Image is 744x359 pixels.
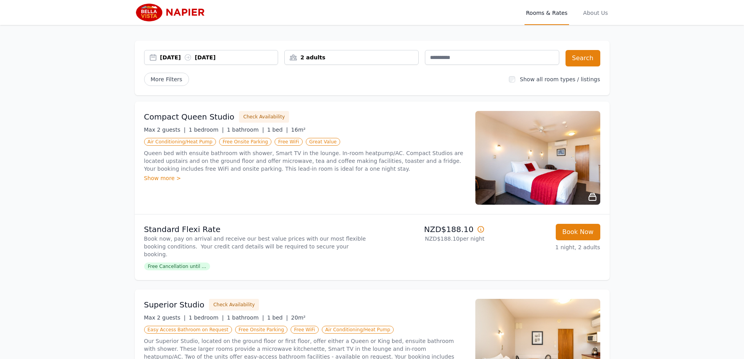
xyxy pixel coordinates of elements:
span: 16m² [291,127,305,133]
span: Free WiFi [275,138,303,146]
span: Air Conditioning/Heat Pump [322,326,394,334]
span: 1 bathroom | [227,314,264,321]
button: Book Now [556,224,600,240]
span: 1 bed | [267,127,288,133]
span: Air Conditioning/Heat Pump [144,138,216,146]
span: Free Cancellation until ... [144,263,210,270]
button: Search [566,50,600,66]
p: NZD$188.10 per night [375,235,485,243]
span: Max 2 guests | [144,127,186,133]
span: Easy Access Bathroom on Request [144,326,232,334]
div: [DATE] [DATE] [160,54,278,61]
div: Show more > [144,174,466,182]
p: 1 night, 2 adults [491,243,600,251]
span: 1 bedroom | [189,314,224,321]
span: Free Onsite Parking [219,138,271,146]
span: 20m² [291,314,305,321]
h3: Superior Studio [144,299,205,310]
label: Show all room types / listings [520,76,600,82]
p: NZD$188.10 [375,224,485,235]
div: 2 adults [285,54,418,61]
img: Bella Vista Napier [135,3,210,22]
p: Standard Flexi Rate [144,224,369,235]
span: Free Onsite Parking [235,326,287,334]
span: 1 bedroom | [189,127,224,133]
span: 1 bathroom | [227,127,264,133]
p: Book now, pay on arrival and receive our best value prices with our most flexible booking conditi... [144,235,369,258]
span: Max 2 guests | [144,314,186,321]
span: Free WiFi [291,326,319,334]
span: Great Value [306,138,340,146]
h3: Compact Queen Studio [144,111,235,122]
button: Check Availability [239,111,289,123]
span: 1 bed | [267,314,288,321]
span: More Filters [144,73,189,86]
p: Queen bed with ensuite bathroom with shower, Smart TV in the lounge. In-room heatpump/AC. Compact... [144,149,466,173]
button: Check Availability [209,299,259,311]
